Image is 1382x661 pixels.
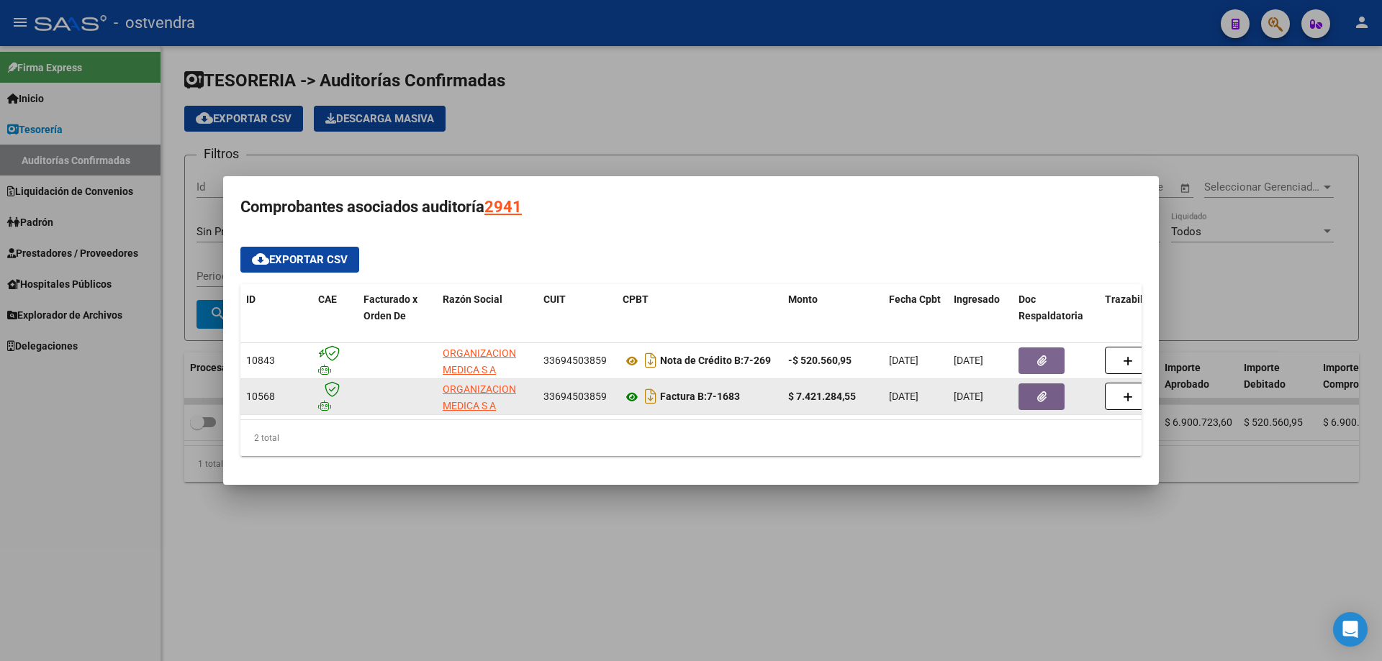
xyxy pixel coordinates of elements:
[782,284,883,347] datatable-header-cell: Monto
[660,355,744,367] span: Nota de Crédito B:
[617,284,782,347] datatable-header-cell: CPBT
[484,193,522,221] div: 2941
[246,388,307,405] div: 10568
[538,284,617,347] datatable-header-cell: CUIT
[788,391,856,402] strong: $ 7.421.284,55
[318,293,337,305] span: CAE
[363,293,417,322] span: Facturado x Orden De
[543,391,607,402] span: 33694503859
[623,293,649,305] span: CPBT
[1099,284,1185,347] datatable-header-cell: Trazabilidad
[358,284,437,347] datatable-header-cell: Facturado x Orden De
[240,420,1142,456] div: 2 total
[660,355,771,367] strong: 7-269
[660,391,707,403] span: Factura B:
[543,355,607,366] span: 33694503859
[240,193,1142,221] h3: Comprobantes asociados auditoría
[312,284,358,347] datatable-header-cell: CAE
[1105,293,1163,305] span: Trazabilidad
[246,293,256,305] span: ID
[788,355,852,366] strong: -$ 520.560,95
[889,293,941,305] span: Fecha Cpbt
[1013,284,1099,347] datatable-header-cell: Doc Respaldatoria
[240,284,312,347] datatable-header-cell: ID
[788,293,818,305] span: Monto
[954,293,1000,305] span: Ingresado
[954,355,983,366] span: [DATE]
[883,284,948,347] datatable-header-cell: Fecha Cpbt
[1333,612,1368,647] div: Open Intercom Messenger
[954,391,983,402] span: [DATE]
[240,247,359,273] button: Exportar CSV
[437,284,538,347] datatable-header-cell: Razón Social
[252,250,269,268] mat-icon: cloud_download
[641,385,660,408] i: Descargar documento
[660,391,740,403] strong: 7-1683
[443,383,516,411] span: ORGANIZACION MEDICA S A
[443,347,516,375] span: ORGANIZACION MEDICA S A
[1019,293,1083,322] span: Doc Respaldatoria
[889,355,918,366] span: [DATE]
[252,253,348,266] span: Exportar CSV
[641,349,660,372] i: Descargar documento
[948,284,1013,347] datatable-header-cell: Ingresado
[889,391,918,402] span: [DATE]
[543,293,566,305] span: CUIT
[443,293,502,305] span: Razón Social
[246,352,307,369] div: 10843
